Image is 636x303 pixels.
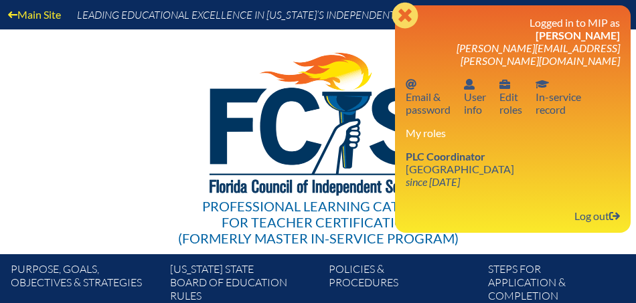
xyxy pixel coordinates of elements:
[406,16,620,67] h3: Logged in to MIP as
[530,75,586,118] a: In-service recordIn-servicerecord
[400,147,520,191] a: PLC Coordinator [GEOGRAPHIC_DATA] since [DATE]
[536,79,549,90] svg: In-service record
[406,79,416,90] svg: Email password
[569,207,625,225] a: Log outLog out
[464,79,475,90] svg: User info
[406,175,460,188] i: since [DATE]
[3,5,66,23] a: Main Site
[173,27,464,249] a: Professional Learning Catalog for Teacher Certification(formerly Master In-service Program)
[180,29,457,212] img: FCISlogo221.eps
[499,79,510,90] svg: User info
[494,75,528,118] a: User infoEditroles
[609,211,620,221] svg: Log out
[406,126,620,139] h3: My roles
[457,41,620,67] span: [PERSON_NAME][EMAIL_ADDRESS][PERSON_NAME][DOMAIN_NAME]
[400,75,456,118] a: Email passwordEmail &password
[222,214,415,230] span: for Teacher Certification
[406,150,485,163] span: PLC Coordinator
[392,2,418,29] svg: Close
[459,75,491,118] a: User infoUserinfo
[536,29,620,41] span: [PERSON_NAME]
[178,198,459,246] div: Professional Learning Catalog (formerly Master In-service Program)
